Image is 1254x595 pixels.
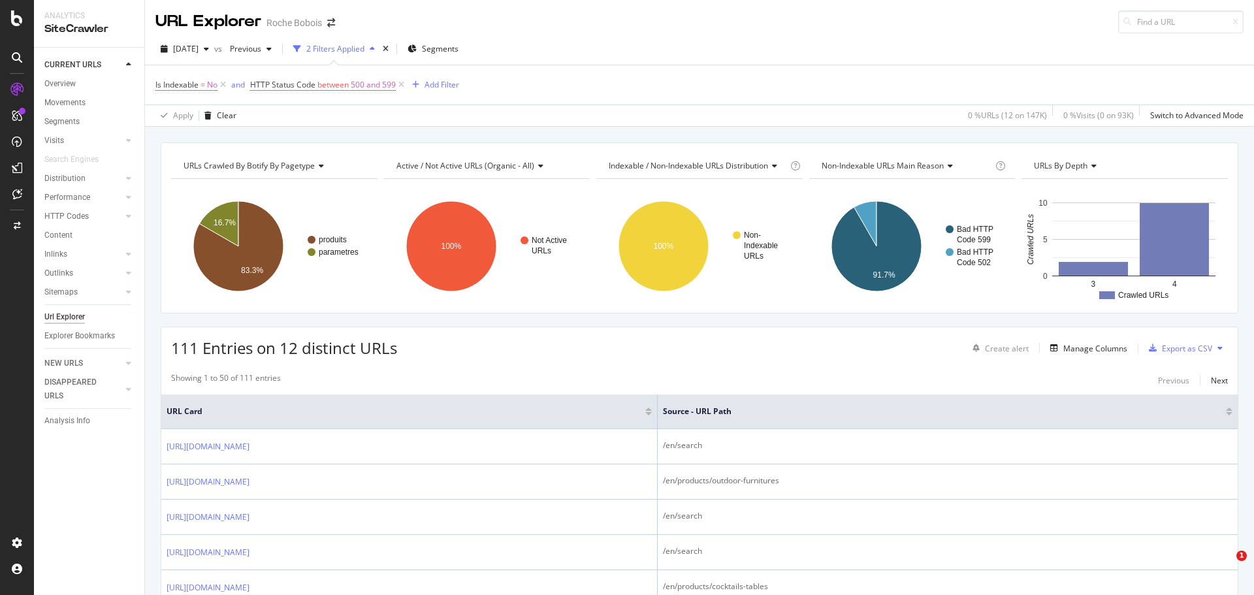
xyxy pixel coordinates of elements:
div: /en/search [663,440,1232,451]
div: /en/products/outdoor-furnitures [663,475,1232,487]
div: Clear [217,110,236,121]
svg: A chart. [596,189,801,303]
span: = [201,79,205,90]
button: Segments [402,39,464,59]
button: Create alert [967,338,1029,359]
span: Non-Indexable URLs Main Reason [822,160,944,171]
a: CURRENT URLS [44,58,122,72]
span: Active / Not Active URLs (organic - all) [396,160,534,171]
button: [DATE] [155,39,214,59]
a: Inlinks [44,248,122,261]
a: Sitemaps [44,285,122,299]
h4: URLs by Depth [1031,155,1216,176]
a: [URL][DOMAIN_NAME] [167,475,249,489]
text: Bad HTTP [957,225,993,234]
span: Source - URL Path [663,406,1206,417]
div: Visits [44,134,64,148]
text: Bad HTTP [957,248,993,257]
text: 100% [654,242,674,251]
text: 3 [1091,280,1096,289]
div: Switch to Advanced Mode [1150,110,1244,121]
span: Previous [225,43,261,54]
a: DISAPPEARED URLS [44,376,122,403]
div: Analytics [44,10,134,22]
div: Create alert [985,343,1029,354]
span: 1 [1236,551,1247,561]
text: 0 [1043,272,1048,281]
div: 0 % Visits ( 0 on 93K ) [1063,110,1134,121]
a: Performance [44,191,122,204]
button: Apply [155,105,193,126]
button: Clear [199,105,236,126]
text: 16.7% [214,218,236,227]
a: [URL][DOMAIN_NAME] [167,581,249,594]
span: URLs by Depth [1034,160,1087,171]
div: URL Explorer [155,10,261,33]
span: Is Indexable [155,79,199,90]
div: Sitemaps [44,285,78,299]
text: 10 [1039,199,1048,208]
span: URLs Crawled By Botify By pagetype [184,160,315,171]
div: NEW URLS [44,357,83,370]
text: Code 502 [957,258,991,267]
text: Code 599 [957,235,991,244]
text: Crawled URLs [1026,214,1035,265]
button: Next [1211,372,1228,388]
div: 2 Filters Applied [306,43,364,54]
span: HTTP Status Code [250,79,315,90]
h4: URLs Crawled By Botify By pagetype [181,155,366,176]
div: Inlinks [44,248,67,261]
text: 91.7% [873,270,895,280]
text: produits [319,235,347,244]
span: vs [214,43,225,54]
span: URL Card [167,406,642,417]
a: Analysis Info [44,414,135,428]
a: Outlinks [44,266,122,280]
span: Segments [422,43,458,54]
span: 111 Entries on 12 distinct URLs [171,337,397,359]
button: Export as CSV [1144,338,1212,359]
div: times [380,42,391,56]
h4: Active / Not Active URLs [394,155,579,176]
svg: A chart. [809,189,1014,303]
text: Crawled URLs [1118,291,1168,300]
input: Find a URL [1118,10,1244,33]
svg: A chart. [171,189,376,303]
a: Distribution [44,172,122,185]
button: Previous [225,39,277,59]
h4: Indexable / Non-Indexable URLs Distribution [606,155,788,176]
a: Content [44,229,135,242]
div: Export as CSV [1162,343,1212,354]
h4: Non-Indexable URLs Main Reason [819,155,993,176]
a: Explorer Bookmarks [44,329,135,343]
div: SiteCrawler [44,22,134,37]
div: DISAPPEARED URLS [44,376,110,403]
text: Indexable [744,241,778,250]
a: Visits [44,134,122,148]
div: Content [44,229,72,242]
div: Next [1211,375,1228,386]
a: NEW URLS [44,357,122,370]
a: Search Engines [44,153,112,167]
div: Movements [44,96,86,110]
text: parametres [319,248,359,257]
div: Showing 1 to 50 of 111 entries [171,372,281,388]
div: Roche Bobois [266,16,322,29]
div: Previous [1158,375,1189,386]
text: 100% [441,242,461,251]
a: [URL][DOMAIN_NAME] [167,440,249,453]
div: Segments [44,115,80,129]
span: between [317,79,349,90]
span: Indexable / Non-Indexable URLs distribution [609,160,768,171]
svg: A chart. [1021,189,1226,303]
div: A chart. [384,189,588,303]
div: Distribution [44,172,86,185]
div: Add Filter [425,79,459,90]
button: Add Filter [407,77,459,93]
div: 0 % URLs ( 12 on 147K ) [968,110,1047,121]
text: 5 [1043,235,1048,244]
div: Overview [44,77,76,91]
